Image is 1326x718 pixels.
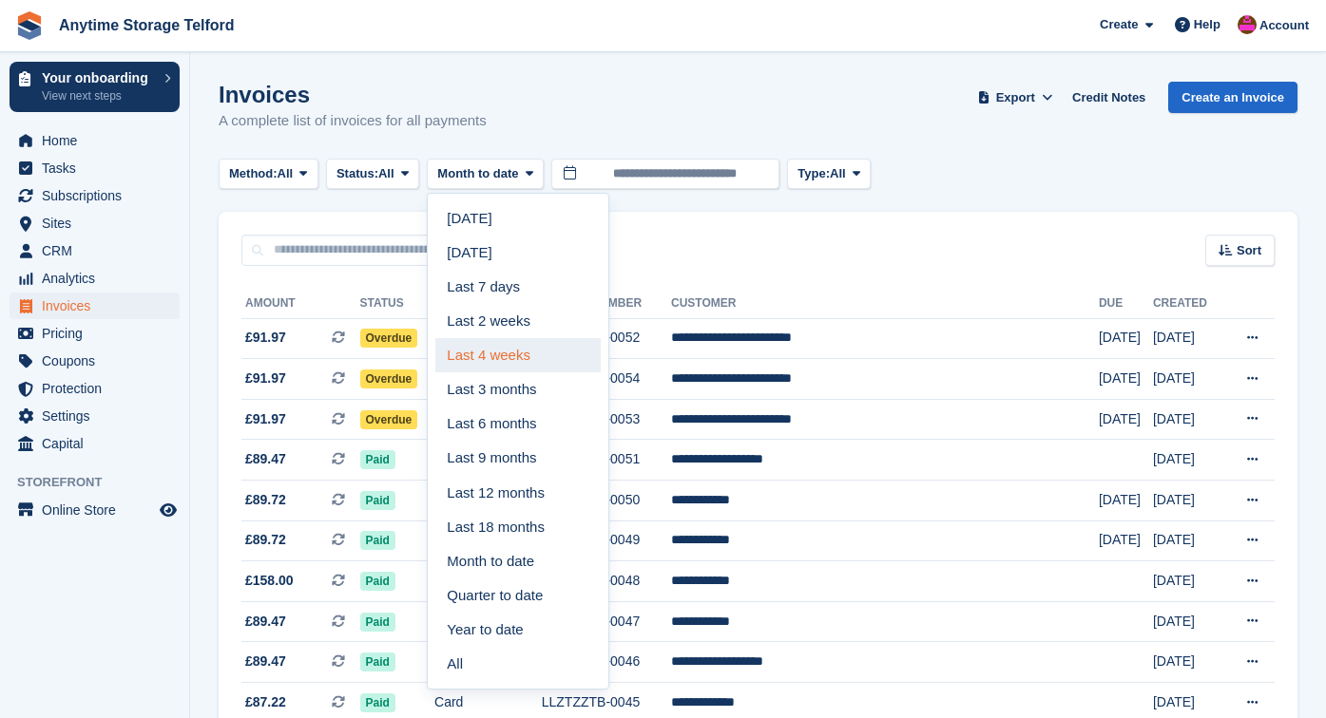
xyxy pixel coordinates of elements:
[10,127,180,154] a: menu
[42,348,156,374] span: Coupons
[1237,241,1261,260] span: Sort
[42,155,156,181] span: Tasks
[360,329,418,348] span: Overdue
[360,613,395,632] span: Paid
[1099,481,1153,521] td: [DATE]
[1153,289,1223,319] th: Created
[42,182,156,209] span: Subscriptions
[435,510,601,544] a: Last 18 months
[245,409,286,429] span: £91.97
[1153,642,1223,683] td: [DATE]
[360,450,395,469] span: Paid
[1238,15,1257,34] img: Andrew Newall
[10,403,180,429] a: menu
[245,328,286,348] span: £91.97
[427,159,544,190] button: Month to date
[1100,15,1138,34] span: Create
[10,265,180,292] a: menu
[10,62,180,112] a: Your onboarding View next steps
[1153,561,1223,602] td: [DATE]
[42,127,156,154] span: Home
[1099,318,1153,359] td: [DATE]
[1153,440,1223,481] td: [DATE]
[798,164,830,183] span: Type:
[435,647,601,681] a: All
[241,289,360,319] th: Amount
[435,270,601,304] a: Last 7 days
[157,499,180,521] a: Preview store
[1153,601,1223,642] td: [DATE]
[1194,15,1220,34] span: Help
[42,403,156,429] span: Settings
[229,164,278,183] span: Method:
[42,497,156,523] span: Online Store
[51,9,242,41] a: Anytime Storage Telford
[435,442,601,476] a: Last 9 months
[326,159,419,190] button: Status: All
[42,375,156,402] span: Protection
[360,491,395,510] span: Paid
[10,348,180,374] a: menu
[245,692,286,712] span: £87.22
[10,497,180,523] a: menu
[360,572,395,591] span: Paid
[245,530,286,550] span: £89.72
[10,430,180,457] a: menu
[1153,359,1223,400] td: [DATE]
[1153,520,1223,561] td: [DATE]
[1153,399,1223,440] td: [DATE]
[435,613,601,647] a: Year to date
[245,612,286,632] span: £89.47
[378,164,394,183] span: All
[435,338,601,372] a: Last 4 weeks
[435,304,601,338] a: Last 2 weeks
[42,71,155,85] p: Your onboarding
[1065,82,1153,113] a: Credit Notes
[10,210,180,236] a: menu
[360,410,418,429] span: Overdue
[1099,289,1153,319] th: Due
[42,320,156,347] span: Pricing
[360,652,395,671] span: Paid
[219,159,318,190] button: Method: All
[435,372,601,406] a: Last 3 months
[435,578,601,613] a: Quarter to date
[830,164,846,183] span: All
[435,236,601,270] a: [DATE]
[10,155,180,181] a: menu
[15,11,44,40] img: stora-icon-8386f47178a22dfd0bd8f6a31ec36ba5ce8667c1dd55bd0f319d3a0aa187defe.svg
[996,88,1035,107] span: Export
[17,473,189,492] span: Storefront
[1099,359,1153,400] td: [DATE]
[1099,399,1153,440] td: [DATE]
[1153,318,1223,359] td: [DATE]
[245,490,286,510] span: £89.72
[671,289,1099,319] th: Customer
[1259,16,1309,35] span: Account
[42,293,156,319] span: Invoices
[10,293,180,319] a: menu
[219,110,487,132] p: A complete list of invoices for all payments
[787,159,871,190] button: Type: All
[42,265,156,292] span: Analytics
[360,531,395,550] span: Paid
[1153,481,1223,521] td: [DATE]
[42,430,156,457] span: Capital
[1099,520,1153,561] td: [DATE]
[245,449,286,469] span: £89.47
[219,82,487,107] h1: Invoices
[42,87,155,104] p: View next steps
[360,693,395,712] span: Paid
[245,368,286,388] span: £91.97
[10,237,180,264] a: menu
[435,407,601,442] a: Last 6 months
[437,164,518,183] span: Month to date
[360,289,434,319] th: Status
[435,201,601,236] a: [DATE]
[435,544,601,578] a: Month to date
[42,210,156,236] span: Sites
[1168,82,1297,113] a: Create an Invoice
[10,182,180,209] a: menu
[10,375,180,402] a: menu
[973,82,1057,113] button: Export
